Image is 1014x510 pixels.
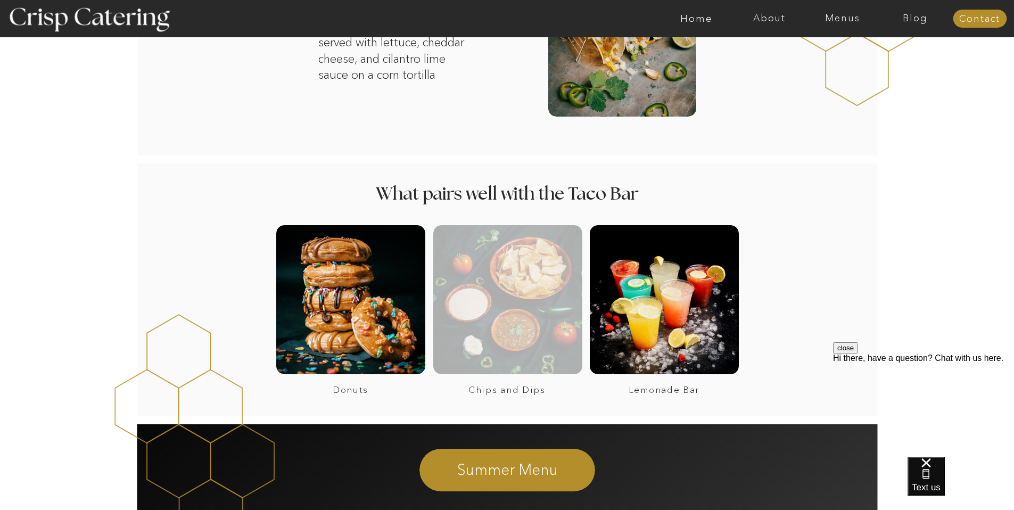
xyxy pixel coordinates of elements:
[318,18,474,91] p: Choice of chicken or pork served with lettuce, cheddar cheese, and cilantro lime sauce on a corn ...
[879,13,952,24] a: Blog
[660,13,733,24] a: Home
[278,385,423,395] a: Donuts
[592,385,737,395] a: Lemonade Bar
[908,457,1014,510] iframe: podium webchat widget bubble
[806,13,879,24] a: Menus
[435,385,580,395] a: Chips and Dips
[733,13,806,24] a: About
[953,14,1007,24] a: Contact
[833,342,1014,470] iframe: podium webchat widget prompt
[363,459,652,479] a: Summer Menu
[310,185,705,206] h2: What pairs well with the Taco Bar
